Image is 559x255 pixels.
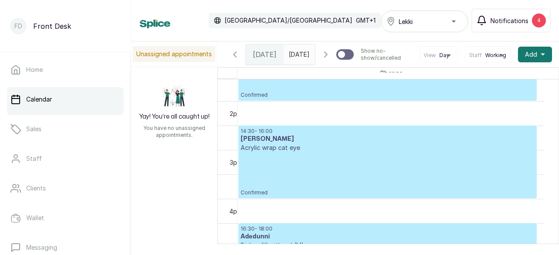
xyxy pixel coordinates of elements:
a: Clients [7,176,124,201]
p: Biab refill with gel (M) [241,241,535,250]
span: Notifications [490,16,528,25]
p: [GEOGRAPHIC_DATA]/[GEOGRAPHIC_DATA] [224,16,352,25]
span: Lekki [399,17,413,26]
button: ViewDay [424,52,454,59]
div: 2pm [228,109,244,118]
p: Messaging [26,243,57,252]
button: Add [518,47,552,62]
p: Acrylic wrap cat eye [241,143,535,152]
p: GMT+1 [356,16,376,25]
div: 4pm [228,207,244,216]
p: Confirmed [241,152,535,196]
p: Home [26,65,43,74]
p: Wallet [26,214,44,222]
p: Unassigned appointments [133,46,215,62]
p: 14:30 - 16:00 [241,128,535,135]
span: Gbenga [378,68,404,78]
a: Home [7,58,124,82]
div: [DATE] [246,44,283,65]
a: Calendar [7,87,124,112]
span: Day [439,52,449,59]
span: Staff [469,52,482,59]
p: Show no-show/cancelled [361,48,413,61]
p: Front Desk [33,21,71,31]
p: 16:30 - 18:00 [241,225,535,232]
p: FD [14,22,22,31]
p: Sales [26,125,41,133]
a: Staff [7,146,124,171]
p: Staff [26,154,42,163]
div: 4 [532,14,546,27]
a: Wallet [7,206,124,230]
h3: [PERSON_NAME] [241,135,535,143]
div: 3pm [228,158,244,167]
button: Notifications4 [472,9,551,32]
span: Working [485,52,506,59]
p: You have no unassigned appointments. [136,125,212,139]
p: Calendar [26,95,52,104]
span: View [424,52,436,59]
a: Sales [7,117,124,141]
button: Lekki [381,10,468,32]
span: [DATE] [253,49,276,60]
h3: Adedunni [241,232,535,241]
span: Add [525,50,537,59]
h2: Yay! You’re all caught up! [139,112,210,121]
p: Clients [26,184,46,193]
button: StaffWorking [469,52,507,59]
